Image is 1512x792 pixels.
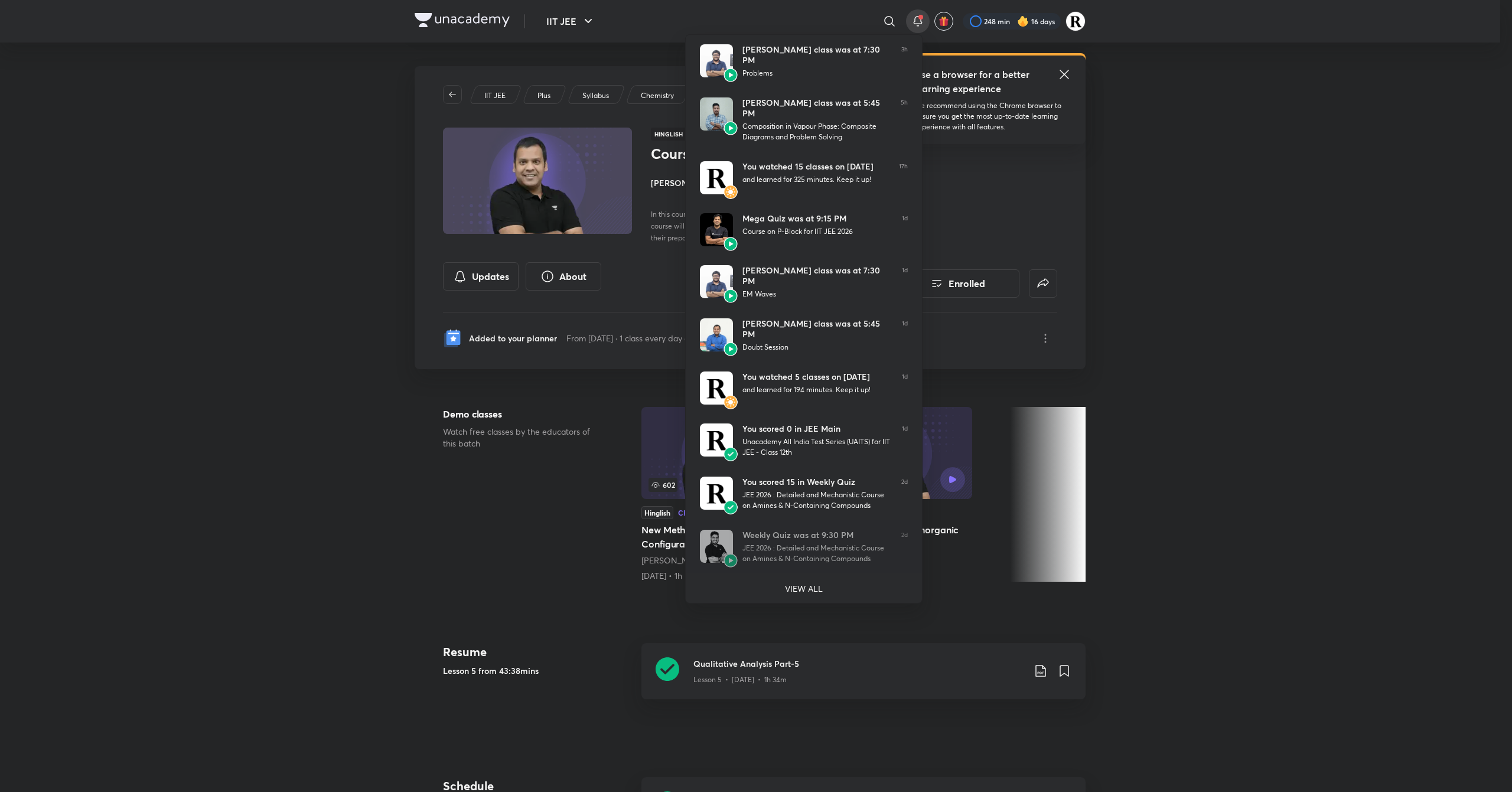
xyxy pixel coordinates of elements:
[901,530,908,564] span: 2d
[902,318,908,353] span: 1d
[742,543,892,564] div: JEE 2026 : Detailed and Mechanistic Course on Amines & N-Containing Compounds
[700,97,733,131] img: Avatar
[742,97,891,119] div: [PERSON_NAME] class was at 5:45 PM
[724,237,738,251] img: Avatar
[686,414,922,467] a: AvatarAvatarYou scored 0 in JEE MainUnacademy All India Test Series (UAITS) for IIT JEE - Class 1...
[902,423,908,458] span: 1d
[742,213,892,224] div: Mega Quiz was at 9:15 PM
[724,447,738,461] img: Avatar
[742,44,892,66] div: [PERSON_NAME] class was at 7:30 PM
[724,121,738,135] img: Avatar
[686,362,922,414] a: AvatarAvatarYou watched 5 classes on [DATE]and learned for 194 minutes. Keep it up!1d
[742,477,892,487] div: You scored 15 in Weekly Quiz
[785,582,823,595] p: VIEW ALL
[686,309,922,362] a: AvatarAvatar[PERSON_NAME] class was at 5:45 PMDoubt Session1d
[901,477,908,511] span: 2d
[742,161,889,172] div: You watched 15 classes on [DATE]
[724,68,738,82] img: Avatar
[742,436,892,458] div: Unacademy All India Test Series (UAITS) for IIT JEE - Class 12th
[724,395,738,409] img: Avatar
[686,35,922,88] a: AvatarAvatar[PERSON_NAME] class was at 7:30 PMProblems3h
[742,342,892,353] div: Doubt Session
[742,289,892,299] div: EM Waves
[902,213,908,246] span: 1d
[902,265,908,299] span: 1d
[742,384,892,395] div: and learned for 194 minutes. Keep it up!
[724,553,738,568] img: Avatar
[899,161,908,194] span: 17h
[700,318,733,351] img: Avatar
[700,423,733,457] img: Avatar
[724,500,738,514] img: Avatar
[742,371,892,382] div: You watched 5 classes on [DATE]
[700,161,733,194] img: Avatar
[742,68,892,79] div: Problems
[686,152,922,204] a: AvatarAvatarYou watched 15 classes on [DATE]and learned for 325 minutes. Keep it up!17h
[686,204,922,256] a: AvatarAvatarMega Quiz was at 9:15 PMCourse on P-Block for IIT JEE 20261d
[700,477,733,510] img: Avatar
[700,265,733,298] img: Avatar
[742,121,891,142] div: Composition in Vapour Phase: Composite Diagrams and Problem Solving
[902,371,908,405] span: 1d
[742,174,889,185] div: and learned for 325 minutes. Keep it up!
[700,44,733,77] img: Avatar
[700,371,733,405] img: Avatar
[742,530,892,540] div: Weekly Quiz was at 9:30 PM
[686,256,922,309] a: AvatarAvatar[PERSON_NAME] class was at 7:30 PMEM Waves1d
[724,289,738,303] img: Avatar
[742,226,892,237] div: Course on P-Block for IIT JEE 2026
[901,44,908,79] span: 3h
[742,265,892,286] div: [PERSON_NAME] class was at 7:30 PM
[700,213,733,246] img: Avatar
[901,97,908,142] span: 5h
[724,342,738,356] img: Avatar
[700,530,733,563] img: Avatar
[742,318,892,340] div: [PERSON_NAME] class was at 5:45 PM
[686,88,922,152] a: AvatarAvatar[PERSON_NAME] class was at 5:45 PMComposition in Vapour Phase: Composite Diagrams and...
[686,467,922,520] a: AvatarAvatarYou scored 15 in Weekly QuizJEE 2026 : Detailed and Mechanistic Course on Amines & N-...
[742,490,892,511] div: JEE 2026 : Detailed and Mechanistic Course on Amines & N-Containing Compounds
[686,520,922,573] a: AvatarAvatarWeekly Quiz was at 9:30 PMJEE 2026 : Detailed and Mechanistic Course on Amines & N-Co...
[724,185,738,199] img: Avatar
[742,423,892,434] div: You scored 0 in JEE Main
